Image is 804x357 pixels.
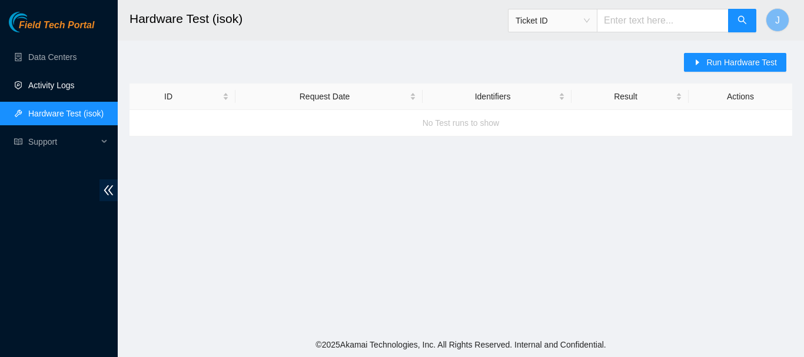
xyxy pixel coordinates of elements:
span: Field Tech Portal [19,20,94,31]
button: caret-rightRun Hardware Test [684,53,786,72]
span: Support [28,130,98,154]
a: Data Centers [28,52,77,62]
button: J [766,8,789,32]
a: Activity Logs [28,81,75,90]
footer: © 2025 Akamai Technologies, Inc. All Rights Reserved. Internal and Confidential. [118,332,804,357]
img: Akamai Technologies [9,12,59,32]
th: Actions [689,84,792,110]
span: Run Hardware Test [706,56,777,69]
span: caret-right [693,58,702,68]
span: Ticket ID [516,12,590,29]
span: J [775,13,780,28]
span: read [14,138,22,146]
input: Enter text here... [597,9,729,32]
div: No Test runs to show [129,107,792,139]
a: Hardware Test (isok) [28,109,104,118]
a: Akamai TechnologiesField Tech Portal [9,21,94,36]
button: search [728,9,756,32]
span: double-left [99,179,118,201]
span: search [737,15,747,26]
